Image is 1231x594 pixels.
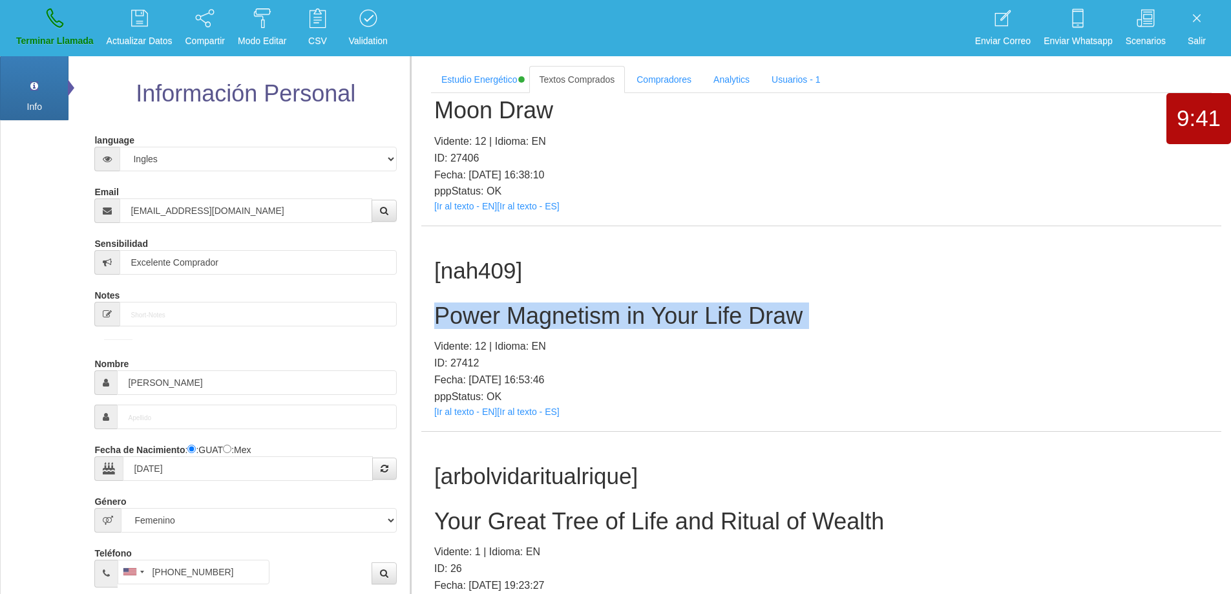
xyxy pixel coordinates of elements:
p: pppStatus: OK [434,183,1208,200]
a: Salir [1174,4,1219,52]
a: CSV [295,4,340,52]
p: Scenarios [1126,34,1166,48]
input: Short-Notes [120,302,396,326]
a: Compradores [626,66,702,93]
input: :Quechi GUAT [187,445,196,453]
a: Enviar Whatsapp [1039,4,1117,52]
input: Apellido [117,405,396,429]
a: [Ir al texto - EN] [434,201,497,211]
input: :Yuca-Mex [223,445,231,453]
label: language [94,129,134,147]
p: Enviar Whatsapp [1044,34,1113,48]
input: Teléfono [118,560,269,584]
h2: Moon Draw [434,98,1208,123]
p: Modo Editar [238,34,286,48]
a: Terminar Llamada [12,4,98,52]
a: Estudio Energético [431,66,528,93]
p: Salir [1179,34,1215,48]
label: Email [94,181,118,198]
p: pppStatus: OK [434,388,1208,405]
a: Scenarios [1121,4,1170,52]
h2: Your Great Tree of Life and Ritual of Wealth [434,509,1208,535]
p: ID: 27412 [434,355,1208,372]
input: Nombre [117,370,396,395]
a: Compartir [181,4,229,52]
a: Usuarios - 1 [761,66,830,93]
label: Género [94,491,126,508]
p: Fecha: [DATE] 19:23:27 [434,577,1208,594]
p: Vidente: 12 | Idioma: EN [434,338,1208,355]
h2: Power Magnetism in Your Life Draw [434,303,1208,329]
p: Vidente: 1 | Idioma: EN [434,544,1208,560]
p: ID: 27406 [434,150,1208,167]
p: Enviar Correo [975,34,1031,48]
a: Analytics [703,66,760,93]
a: Actualizar Datos [102,4,177,52]
p: Terminar Llamada [16,34,94,48]
label: Notes [94,284,120,302]
input: Sensibilidad [120,250,396,275]
a: [Ir al texto - EN] [434,407,497,417]
input: Correo electrónico [120,198,372,223]
a: Validation [344,4,392,52]
h1: [arbolvidaritualrique] [434,464,1208,489]
div: United States: +1 [118,560,148,584]
label: Teléfono [94,542,131,560]
p: Validation [348,34,387,48]
label: Sensibilidad [94,233,147,250]
p: Fecha: [DATE] 16:53:46 [434,372,1208,388]
label: Nombre [94,353,129,370]
p: Compartir [185,34,225,48]
a: Textos Comprados [529,66,626,93]
h1: [nah409] [434,259,1208,284]
p: Actualizar Datos [107,34,173,48]
a: Modo Editar [233,4,291,52]
label: Fecha de Nacimiento [94,439,185,456]
p: ID: 26 [434,560,1208,577]
h1: 9:41 [1166,106,1231,131]
a: [Ir al texto - ES] [497,407,559,417]
h2: Información Personal [91,81,399,107]
p: CSV [299,34,335,48]
a: [Ir al texto - ES] [497,201,559,211]
div: : :GUAT :Mex [94,439,396,481]
p: Fecha: [DATE] 16:38:10 [434,167,1208,184]
p: Vidente: 12 | Idioma: EN [434,133,1208,150]
a: Enviar Correo [971,4,1035,52]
